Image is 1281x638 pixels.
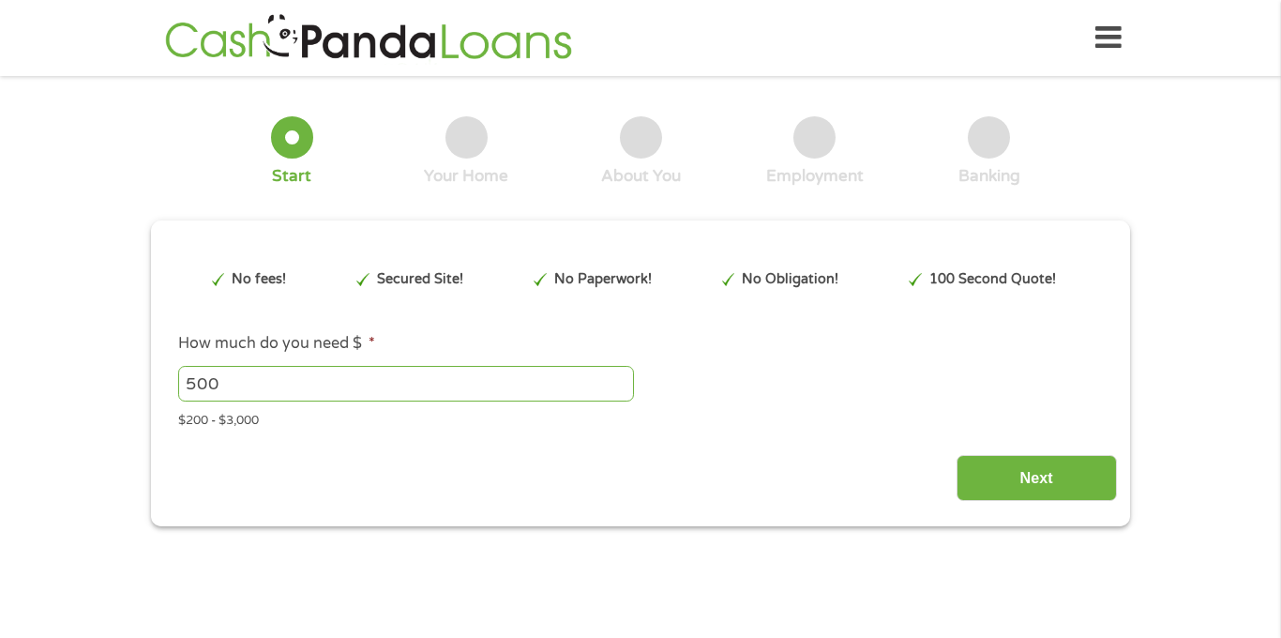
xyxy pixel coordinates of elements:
[159,11,578,65] img: GetLoanNow Logo
[742,269,838,290] p: No Obligation!
[178,334,375,354] label: How much do you need $
[929,269,1056,290] p: 100 Second Quote!
[554,269,652,290] p: No Paperwork!
[766,166,864,187] div: Employment
[424,166,508,187] div: Your Home
[958,166,1020,187] div: Banking
[957,455,1117,501] input: Next
[272,166,311,187] div: Start
[377,269,463,290] p: Secured Site!
[232,269,286,290] p: No fees!
[601,166,681,187] div: About You
[178,405,1103,431] div: $200 - $3,000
